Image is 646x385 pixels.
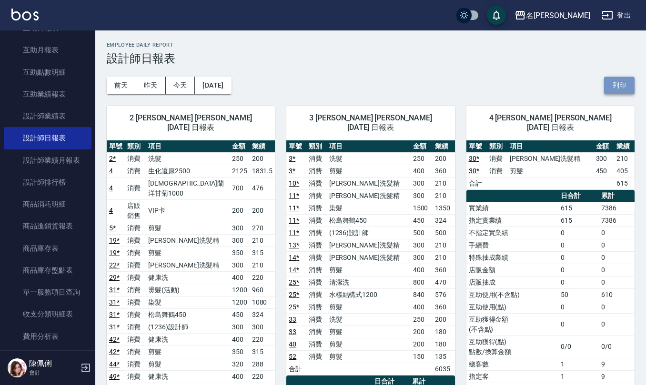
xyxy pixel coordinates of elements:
td: 消費 [306,227,326,239]
td: 180 [433,326,455,338]
td: 315 [250,346,275,358]
td: 消費 [306,288,326,301]
td: 消費 [125,259,146,271]
button: 登出 [598,7,635,24]
th: 日合計 [558,190,599,202]
td: 210 [614,152,635,165]
td: 消費 [125,271,146,284]
td: [PERSON_NAME]洗髮精 [327,189,411,202]
td: 360 [433,264,455,276]
td: 250 [230,152,250,165]
table: a dense table [466,140,635,190]
td: 576 [433,288,455,301]
td: 615 [558,214,599,227]
a: 收支分類明細表 [4,303,91,325]
td: 松島舞鶴450 [146,308,230,321]
td: 0/0 [599,336,635,358]
td: 0 [599,276,635,288]
a: 設計師業績表 [4,105,91,127]
th: 業績 [433,140,455,153]
td: 消費 [306,301,326,313]
button: [DATE] [195,77,231,94]
td: 210 [250,234,275,247]
td: 消費 [125,333,146,346]
a: 單一服務項目查詢 [4,281,91,303]
a: 費用分析表 [4,326,91,347]
td: 剪髮 [146,346,230,358]
td: [PERSON_NAME]洗髮精 [146,259,230,271]
td: 剪髮 [146,358,230,370]
td: 6035 [433,363,455,375]
th: 項目 [146,140,230,153]
td: 0 [599,251,635,264]
td: [PERSON_NAME]洗髮精 [327,177,411,189]
td: 消費 [125,247,146,259]
td: [PERSON_NAME]洗髮精 [327,239,411,251]
td: 200 [411,338,433,350]
td: 1831.5 [250,165,275,177]
td: 互助獲得(點) 點數/換算金額 [466,336,558,358]
td: 清潔洗 [327,276,411,288]
a: 33 [289,316,296,323]
td: 染髮 [327,202,411,214]
td: 消費 [125,321,146,333]
td: 200 [433,313,455,326]
td: 合計 [466,177,487,189]
td: 300 [411,177,433,189]
td: 剪髮 [146,247,230,259]
td: 消費 [306,251,326,264]
td: 店販抽成 [466,276,558,288]
td: (1236)設計師 [327,227,411,239]
button: 前天 [107,77,136,94]
td: 250 [411,152,433,165]
td: 消費 [306,189,326,202]
td: 松島舞鶴450 [327,214,411,227]
td: 300 [250,321,275,333]
td: 消費 [306,214,326,227]
td: 0 [558,227,599,239]
td: 剪髮 [327,165,411,177]
div: 名[PERSON_NAME] [526,10,590,21]
td: 生化還原2500 [146,165,230,177]
td: 水樣結構式1200 [327,288,411,301]
button: save [487,6,506,25]
td: 0 [558,239,599,251]
th: 單號 [466,140,487,153]
a: 互助業績報表 [4,83,91,105]
td: 400 [230,271,250,284]
td: 2125 [230,165,250,177]
td: 消費 [306,350,326,363]
button: 今天 [166,77,195,94]
td: VIP卡 [146,199,230,222]
td: 300 [230,259,250,271]
td: 店販金額 [466,264,558,276]
td: 350 [230,247,250,259]
td: 消費 [125,234,146,247]
td: 消費 [306,338,326,350]
td: 消費 [125,165,146,177]
a: 互助點數明細 [4,61,91,83]
a: 40 [289,340,296,348]
td: 700 [230,177,250,199]
td: 消費 [125,308,146,321]
td: 消費 [125,370,146,383]
td: 互助獲得金額 (不含點) [466,313,558,336]
td: [DEMOGRAPHIC_DATA]蘭洋甘菊1000 [146,177,230,199]
td: 300 [230,321,250,333]
td: 0/0 [558,336,599,358]
td: 400 [230,370,250,383]
th: 金額 [411,140,433,153]
td: 300 [411,251,433,264]
td: 互助使用(點) [466,301,558,313]
td: 400 [411,301,433,313]
td: 615 [614,177,635,189]
th: 業績 [614,140,635,153]
td: 不指定實業績 [466,227,558,239]
td: 300 [230,234,250,247]
td: 剪髮 [327,350,411,363]
td: 剪髮 [327,301,411,313]
td: 0 [558,301,599,313]
td: 7386 [599,202,635,214]
td: 互助使用(不含點) [466,288,558,301]
td: 300 [594,152,614,165]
